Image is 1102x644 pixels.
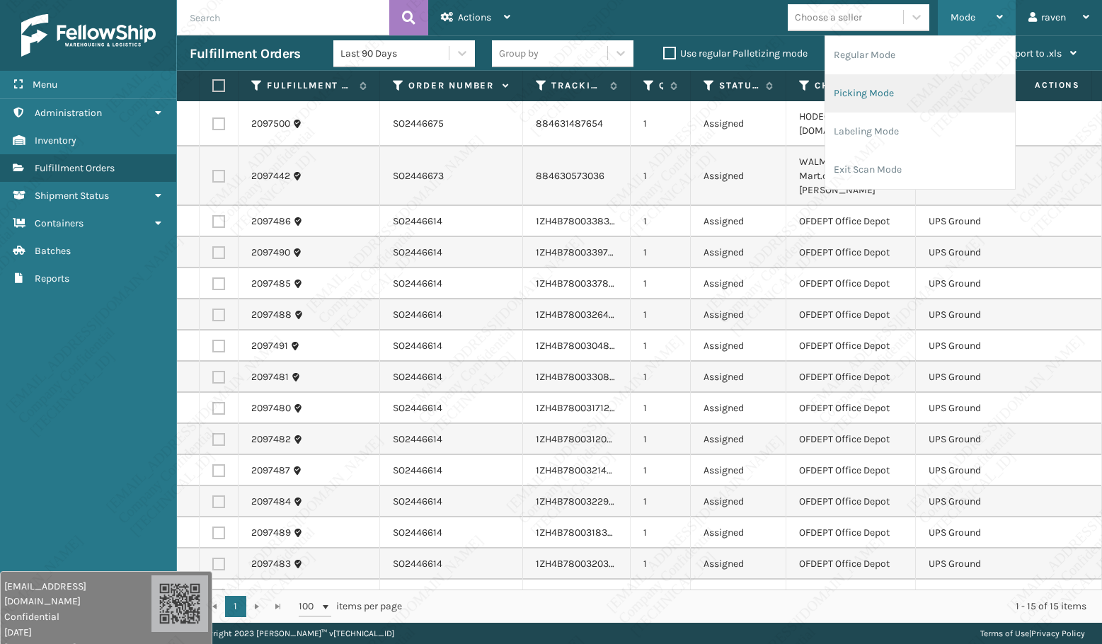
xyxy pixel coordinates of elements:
td: SO2446614 [380,362,523,393]
a: 2097481 [251,370,289,384]
td: SO2446614 [380,517,523,548]
span: Shipment Status [35,190,109,202]
li: Regular Mode [825,36,1015,74]
td: UPS Ground [916,206,1051,237]
label: Fulfillment Order Id [267,79,352,92]
td: OFDEPT Office Depot [786,237,916,268]
a: 2097484 [251,495,291,509]
td: 1 [631,237,691,268]
td: OFDEPT Office Depot [786,299,916,330]
td: SO2446675 [380,101,523,146]
td: 1 [631,517,691,548]
td: Assigned [691,206,786,237]
td: OFDEPT Office Depot [786,517,916,548]
td: SO2446614 [380,486,523,517]
td: 1 [631,268,691,299]
td: Assigned [691,580,786,611]
span: [EMAIL_ADDRESS][DOMAIN_NAME] [4,579,151,609]
td: SO2446614 [380,237,523,268]
a: 1ZH4B7800339786888 [536,246,639,258]
td: UPS Ground [916,580,1051,611]
td: OFDEPT Office Depot [786,206,916,237]
img: logo [21,14,156,57]
td: 1 [631,206,691,237]
a: 2097490 [251,246,290,260]
a: 2097477 [251,588,289,602]
span: Containers [35,217,84,229]
td: 1 [631,299,691,330]
td: 1 [631,548,691,580]
li: Picking Mode [825,74,1015,113]
td: SO2446614 [380,424,523,455]
td: Assigned [691,237,786,268]
a: 2097442 [251,169,290,183]
td: UPS Ground [916,486,1051,517]
label: Status [719,79,759,92]
td: Assigned [691,362,786,393]
a: 2097500 [251,117,290,131]
td: Assigned [691,268,786,299]
td: 1 [631,580,691,611]
a: 2097489 [251,526,291,540]
div: Last 90 Days [340,46,450,61]
label: Channel [815,79,888,92]
td: SO2446609 [380,580,523,611]
div: 1 - 15 of 15 items [422,599,1086,614]
span: Actions [458,11,491,23]
td: 1 [631,330,691,362]
td: Assigned [691,424,786,455]
td: 1 [631,424,691,455]
td: Assigned [691,101,786,146]
span: Confidential [4,609,151,624]
li: Exit Scan Mode [825,151,1015,189]
td: Assigned [691,548,786,580]
td: 1 [631,486,691,517]
a: 1ZH4B7800318307041 [536,527,633,539]
span: items per page [299,596,402,617]
span: Reports [35,272,69,284]
td: UPS Ground [916,548,1051,580]
a: 2097487 [251,464,290,478]
span: Mode [951,11,975,23]
label: Use regular Palletizing mode [663,47,808,59]
td: 1 [631,393,691,424]
div: Choose a seller [795,10,862,25]
a: 1ZH4B7800326426906 [536,309,637,321]
td: SO2446673 [380,146,523,206]
td: OFDEPT Office Depot [786,548,916,580]
span: Export to .xls [1004,47,1062,59]
td: UPS Ground [916,424,1051,455]
td: SO2446614 [380,393,523,424]
td: UPS Ground [916,393,1051,424]
a: 1ZH4B7800312022430 [536,433,635,445]
a: 2097488 [251,308,292,322]
td: WALMART Wal-Mart.com-[PERSON_NAME] [786,146,916,206]
td: OFDEPT Office Depot [786,486,916,517]
a: Terms of Use [980,628,1029,638]
span: 100 [299,599,320,614]
a: 2097491 [251,339,288,353]
h3: Fulfillment Orders [190,45,300,62]
a: 2097482 [251,432,291,447]
td: SO2446614 [380,455,523,486]
td: SO2446614 [380,299,523,330]
td: OFDEPT Office Depot [786,580,916,611]
span: Batches [35,245,71,257]
td: Assigned [691,486,786,517]
td: 1 [631,146,691,206]
td: UPS Ground [916,517,1051,548]
td: UPS Ground [916,455,1051,486]
td: OFDEPT Office Depot [786,393,916,424]
a: 1ZH4B7800321449329 [536,464,635,476]
td: Assigned [691,393,786,424]
label: Quantity [659,79,663,92]
span: Actions [990,74,1089,97]
label: Order Number [408,79,495,92]
span: Menu [33,79,57,91]
div: | [980,623,1085,644]
span: Administration [35,107,102,119]
td: SO2446614 [380,206,523,237]
td: UPS Ground [916,268,1051,299]
td: 1 [631,455,691,486]
a: 884630573036 [536,170,604,182]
